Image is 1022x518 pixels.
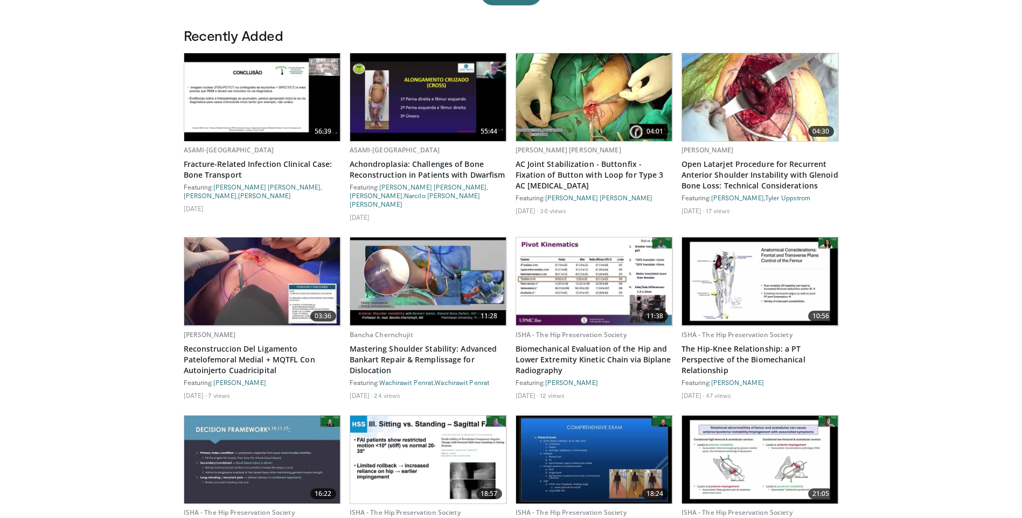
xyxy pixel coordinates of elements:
a: [PERSON_NAME] [184,192,237,199]
div: Featuring: [184,378,341,387]
a: Fracture-Related Infection Clinical Case: Bone Transport [184,159,341,180]
a: Open Latarjet Procedure for Recurrent Anterior Shoulder Instability with Glenoid Bone Loss: Techn... [682,159,839,191]
a: ISHA - The Hip Preservation Society [682,508,792,517]
a: Achondroplasia: Challenges of Bone Reconstruction in Patients with Dwarfism [350,159,507,180]
a: ASAMI-[GEOGRAPHIC_DATA] [184,145,274,155]
li: 24 views [374,391,400,400]
div: Featuring: [516,193,673,202]
span: 10:56 [808,311,834,321]
a: 16:22 [184,416,340,503]
a: [PERSON_NAME] [711,379,764,386]
a: [PERSON_NAME] [682,145,734,155]
li: [DATE] [682,391,705,400]
a: Wachirawit Penrat [379,379,434,386]
img: 2b2da37e-a9b6-423e-b87e-b89ec568d167.620x360_q85_upscale.jpg [682,53,838,141]
img: 0bdaa4eb-40dd-479d-bd02-e24569e50eb5.620x360_q85_upscale.jpg [350,416,506,503]
a: 03:36 [184,237,340,325]
a: 10:56 [682,237,838,325]
div: Featuring: , , [184,183,341,200]
a: [PERSON_NAME] [184,330,236,339]
h3: Recently Added [184,27,839,44]
span: 56:39 [310,126,336,137]
a: Mastering Shoulder Stability: Advanced Bankart Repair & Remplissage for Dislocation [350,344,507,376]
a: Narcilo [PERSON_NAME] [PERSON_NAME] [350,192,481,208]
a: Biomechanical Evaluation of the Hip and Lower Extremity Kinetic Chain via Biplane Radiography [516,344,673,376]
li: 7 views [208,391,230,400]
div: Featuring: [516,378,673,387]
span: 04:30 [808,126,834,137]
a: The Hip-Knee Relationship: a PT Perspective of the Biomechanical Relationship [682,344,839,376]
a: Reconstruccion Del Ligamento Patelofemoral Medial + MQTFL Con Autoinjerto Cuadricipital [184,344,341,376]
a: 56:39 [184,53,340,141]
span: 21:05 [808,488,834,499]
a: 18:57 [350,416,506,503]
span: 11:38 [642,311,668,321]
span: 03:36 [310,311,336,321]
li: [DATE] [350,213,370,221]
a: 55:44 [350,53,506,141]
a: [PERSON_NAME] [PERSON_NAME] [213,183,321,191]
a: [PERSON_NAME] [213,379,266,386]
img: 292c1307-4274-4cce-a4ae-b6cd8cf7e8aa.620x360_q85_upscale.jpg [682,237,838,325]
div: Featuring: , [350,378,507,387]
a: [PERSON_NAME] [545,379,598,386]
li: [DATE] [516,391,539,400]
img: 8cf580ce-0e69-40cf-bdad-06f149b21afc.620x360_q85_upscale.jpg [516,416,672,503]
a: ISHA - The Hip Preservation Society [350,508,461,517]
a: ISHA - The Hip Preservation Society [682,330,792,339]
span: 18:57 [476,488,502,499]
img: 6da35c9a-c555-4f75-a3af-495e0ca8239f.620x360_q85_upscale.jpg [516,237,672,325]
li: 17 views [706,206,730,215]
span: 16:22 [310,488,336,499]
a: [PERSON_NAME] [238,192,291,199]
img: f98fa5b6-d79e-4118-8ddc-4ffabcff162a.620x360_q85_upscale.jpg [184,416,340,503]
li: 12 views [540,391,565,400]
img: 7827b68c-edda-4073-a757-b2e2fb0a5246.620x360_q85_upscale.jpg [184,53,340,141]
a: Wachirawit Penrat [435,379,489,386]
img: 32a4bfa3-d390-487e-829c-9985ff2db92b.620x360_q85_upscale.jpg [682,416,838,503]
a: Tyler Uppstrom [765,194,810,201]
a: [PERSON_NAME] [PERSON_NAME] [516,145,621,155]
div: Featuring: , [682,193,839,202]
div: Featuring: [682,378,839,387]
li: 30 views [540,206,566,215]
a: [PERSON_NAME] [711,194,764,201]
li: [DATE] [516,206,539,215]
img: 48f6f21f-43ea-44b1-a4e1-5668875d038e.620x360_q85_upscale.jpg [184,237,340,325]
a: 04:01 [516,53,672,141]
a: 21:05 [682,416,838,503]
img: c2f644dc-a967-485d-903d-283ce6bc3929.620x360_q85_upscale.jpg [516,53,672,141]
li: 47 views [706,391,731,400]
a: [PERSON_NAME] [PERSON_NAME] [545,194,653,201]
li: [DATE] [682,206,705,215]
img: 12bfd8a1-61c9-4857-9f26-c8a25e8997c8.620x360_q85_upscale.jpg [350,237,506,325]
span: 55:44 [476,126,502,137]
li: [DATE] [184,391,207,400]
div: Featuring: , , [350,183,507,208]
a: AC Joint Stabilization - Buttonfix - Fixation of Button with Loop for Type 3 AC [MEDICAL_DATA] [516,159,673,191]
span: 18:24 [642,488,668,499]
a: 11:38 [516,237,672,325]
a: ISHA - The Hip Preservation Society [516,508,627,517]
a: ASAMI-[GEOGRAPHIC_DATA] [350,145,440,155]
img: 4f2bc282-22c3-41e7-a3f0-d3b33e5d5e41.620x360_q85_upscale.jpg [350,53,506,141]
a: Bancha Chernchujit [350,330,413,339]
span: 11:28 [476,311,502,321]
a: [PERSON_NAME] [PERSON_NAME] [379,183,487,191]
a: [PERSON_NAME] [350,192,402,199]
li: [DATE] [184,204,204,213]
a: 11:28 [350,237,506,325]
span: 04:01 [642,126,668,137]
a: ISHA - The Hip Preservation Society [184,508,295,517]
a: 18:24 [516,416,672,503]
li: [DATE] [350,391,373,400]
a: ISHA - The Hip Preservation Society [516,330,627,339]
a: 04:30 [682,53,838,141]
